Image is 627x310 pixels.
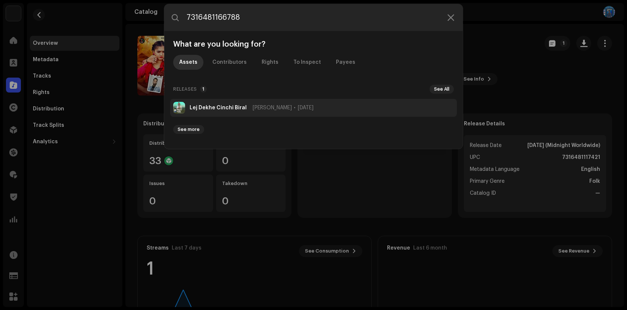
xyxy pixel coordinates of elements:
input: Search [164,4,463,31]
div: Rights [262,55,278,70]
div: Payees [336,55,355,70]
div: To Inspect [293,55,321,70]
span: See All [434,86,449,92]
button: See All [430,85,454,94]
button: See more [173,125,204,134]
div: Contributors [212,55,247,70]
img: 5f9981b5-48e2-4018-84dd-b97325ef4291 [173,102,185,114]
span: [DATE] [298,105,313,111]
p-badge: 1 [200,86,207,93]
div: What are you looking for? [170,40,457,49]
strong: Lej Dekhe Cinchi Biral [190,105,247,111]
span: Releases [173,85,197,94]
span: See more [178,126,200,132]
span: [PERSON_NAME] [253,105,292,111]
div: Assets [179,55,197,70]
